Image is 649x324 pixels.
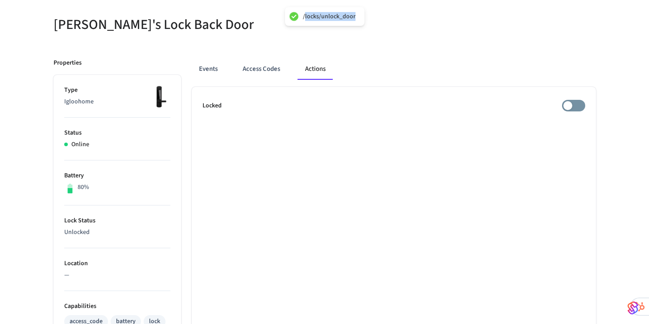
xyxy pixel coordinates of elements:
[71,140,89,149] p: Online
[192,58,225,80] button: Events
[64,97,170,107] p: Igloohome
[64,86,170,95] p: Type
[64,228,170,237] p: Unlocked
[54,16,319,34] h5: [PERSON_NAME]'s Lock Back Door
[64,171,170,180] p: Battery
[203,101,222,111] p: Locked
[236,58,287,80] button: Access Codes
[148,86,170,108] img: igloohome_mortise_2
[54,58,82,68] p: Properties
[628,301,638,315] img: SeamLogoGradient.69752ec5.svg
[298,58,333,80] button: Actions
[64,302,170,311] p: Capabilities
[192,58,596,80] div: ant example
[64,216,170,226] p: Lock Status
[64,259,170,268] p: Location
[303,12,356,21] div: /locks/unlock_door
[64,271,170,280] p: —
[78,183,89,192] p: 80%
[64,128,170,138] p: Status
